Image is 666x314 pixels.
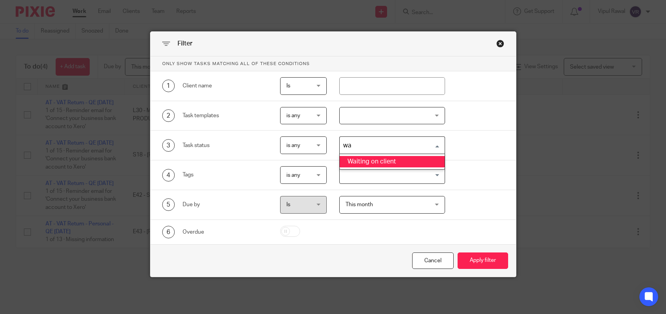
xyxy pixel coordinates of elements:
span: is any [286,172,300,178]
span: is any [286,113,300,118]
div: Task status [183,142,268,149]
p: Only show tasks matching all of these conditions [150,56,516,71]
div: Close this dialog window [496,40,504,47]
div: Overdue [183,228,268,236]
div: 4 [162,169,175,182]
div: Due by [183,201,268,209]
div: 3 [162,139,175,152]
span: This month [346,202,373,207]
div: Task templates [183,112,268,120]
input: Search for option [340,168,440,182]
div: Search for option [339,166,445,184]
span: is any [286,143,300,148]
input: Search for option [340,138,440,152]
div: 6 [162,226,175,238]
button: Apply filter [458,252,508,269]
div: 1 [162,80,175,92]
div: Close this dialog window [412,252,454,269]
div: Client name [183,82,268,90]
div: Tags [183,171,268,179]
div: 5 [162,198,175,211]
span: Is [286,202,290,207]
div: Search for option [339,136,445,154]
div: 2 [162,109,175,122]
span: Filter [177,40,192,47]
span: Is [286,83,290,89]
li: Waiting on client [340,156,445,167]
